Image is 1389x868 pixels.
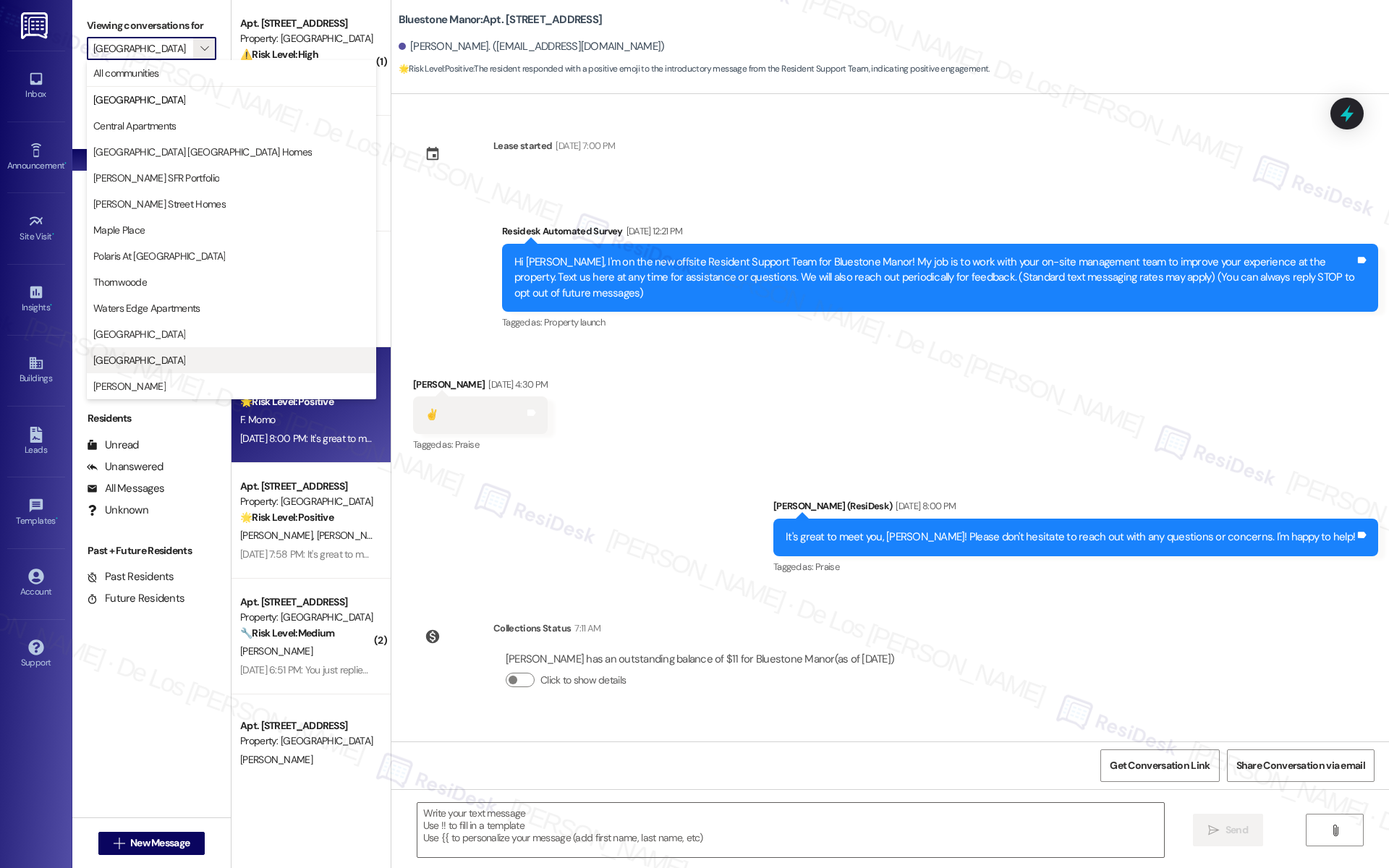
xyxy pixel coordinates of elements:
[21,12,51,39] img: ResiDesk Logo
[623,224,683,239] div: [DATE] 12:21 PM
[87,591,184,606] div: Future Residents
[240,733,374,749] div: Property: [GEOGRAPHIC_DATA]
[52,229,54,239] span: •
[399,39,665,54] div: [PERSON_NAME]. ([EMAIL_ADDRESS][DOMAIN_NAME])
[773,556,1378,577] div: Tagged as:
[7,67,65,106] a: Inbox
[240,663,822,676] div: [DATE] 6:51 PM: You just replied 'Stop '. Are you sure you want to opt out of this thread? Please...
[1208,825,1219,836] i: 
[455,438,479,451] span: Praise
[240,529,317,542] span: [PERSON_NAME]
[240,494,374,509] div: Property: [GEOGRAPHIC_DATA]
[240,626,334,639] strong: 🔧 Risk Level: Medium
[493,138,553,153] div: Lease started
[502,224,1378,244] div: Residesk Automated Survey
[1100,749,1219,782] button: Get Conversation Link
[72,411,231,426] div: Residents
[240,511,334,524] strong: 🌟 Risk Level: Positive
[114,838,124,849] i: 
[240,753,313,766] span: [PERSON_NAME]
[98,832,205,855] button: New Message
[87,481,164,496] div: All Messages
[7,351,65,390] a: Buildings
[1110,758,1210,773] span: Get Conversation Link
[413,434,548,455] div: Tagged as:
[786,529,1355,545] div: It's great to meet you, [PERSON_NAME]! Please don't hesitate to reach out with any questions or c...
[130,835,190,851] span: New Message
[506,652,894,667] div: [PERSON_NAME] has an outstanding balance of $11 for Bluestone Manor (as of [DATE])
[93,197,226,211] span: [PERSON_NAME] Street Homes
[93,249,225,263] span: Polaris At [GEOGRAPHIC_DATA]
[399,12,602,27] b: Bluestone Manor: Apt. [STREET_ADDRESS]
[7,209,65,248] a: Site Visit •
[425,407,438,422] div: ✌️
[399,61,990,77] span: : The resident responded with a positive emoji to the introductory message from the Resident Supp...
[93,93,185,107] span: [GEOGRAPHIC_DATA]
[240,595,374,610] div: Apt. [STREET_ADDRESS]
[7,635,65,674] a: Support
[240,610,374,625] div: Property: [GEOGRAPHIC_DATA]
[7,422,65,461] a: Leads
[1236,758,1365,773] span: Share Conversation via email
[1193,814,1263,846] button: Send
[1227,749,1375,782] button: Share Conversation via email
[399,63,473,75] strong: 🌟 Risk Level: Positive
[240,548,827,561] div: [DATE] 7:58 PM: It's great to meet you, [PERSON_NAME]! Please don't hesitate to reach out with an...
[240,479,374,494] div: Apt. [STREET_ADDRESS]
[87,459,163,475] div: Unanswered
[93,327,185,341] span: [GEOGRAPHIC_DATA]
[1330,825,1341,836] i: 
[815,561,839,573] span: Praise
[240,16,374,31] div: Apt. [STREET_ADDRESS]
[514,255,1355,301] div: Hi [PERSON_NAME], I'm on the new offsite Resident Support Team for Bluestone Manor! My job is to ...
[93,145,312,159] span: [GEOGRAPHIC_DATA] [GEOGRAPHIC_DATA] Homes
[93,119,176,133] span: Central Apartments
[540,673,626,688] label: Click to show details
[413,377,548,397] div: [PERSON_NAME]
[56,514,58,524] span: •
[240,644,313,658] span: [PERSON_NAME]
[502,312,1378,333] div: Tagged as:
[93,353,185,367] span: [GEOGRAPHIC_DATA]
[200,43,208,54] i: 
[93,66,159,80] span: All communities
[87,503,148,518] div: Unknown
[72,543,231,558] div: Past + Future Residents
[485,377,548,392] div: [DATE] 4:30 PM
[93,223,145,237] span: Maple Place
[64,158,67,169] span: •
[7,564,65,603] a: Account
[240,395,334,408] strong: 🌟 Risk Level: Positive
[1226,822,1248,838] span: Send
[50,300,52,310] span: •
[571,621,600,636] div: 7:11 AM
[72,82,231,97] div: Prospects + Residents
[773,498,1378,519] div: [PERSON_NAME] (ResiDesk)
[240,413,275,426] span: F. Momo
[93,301,200,315] span: Waters Edge Apartments
[93,275,147,289] span: Thornwoode
[87,14,216,37] label: Viewing conversations for
[93,379,166,393] span: [PERSON_NAME]
[87,438,139,453] div: Unread
[240,432,830,445] div: [DATE] 8:00 PM: It's great to meet you, [PERSON_NAME]! Please don't hesitate to reach out with an...
[240,718,374,733] div: Apt. [STREET_ADDRESS]
[7,280,65,319] a: Insights •
[72,279,231,294] div: Prospects
[240,48,318,61] strong: ⚠️ Risk Level: High
[552,138,615,153] div: [DATE] 7:00 PM
[240,31,374,46] div: Property: [GEOGRAPHIC_DATA]
[544,316,605,328] span: Property launch
[493,621,571,636] div: Collections Status
[892,498,956,514] div: [DATE] 8:00 PM
[87,569,174,584] div: Past Residents
[7,493,65,532] a: Templates •
[93,37,193,60] input: All communities
[316,529,388,542] span: [PERSON_NAME]
[93,171,219,185] span: [PERSON_NAME] SFR Portfolio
